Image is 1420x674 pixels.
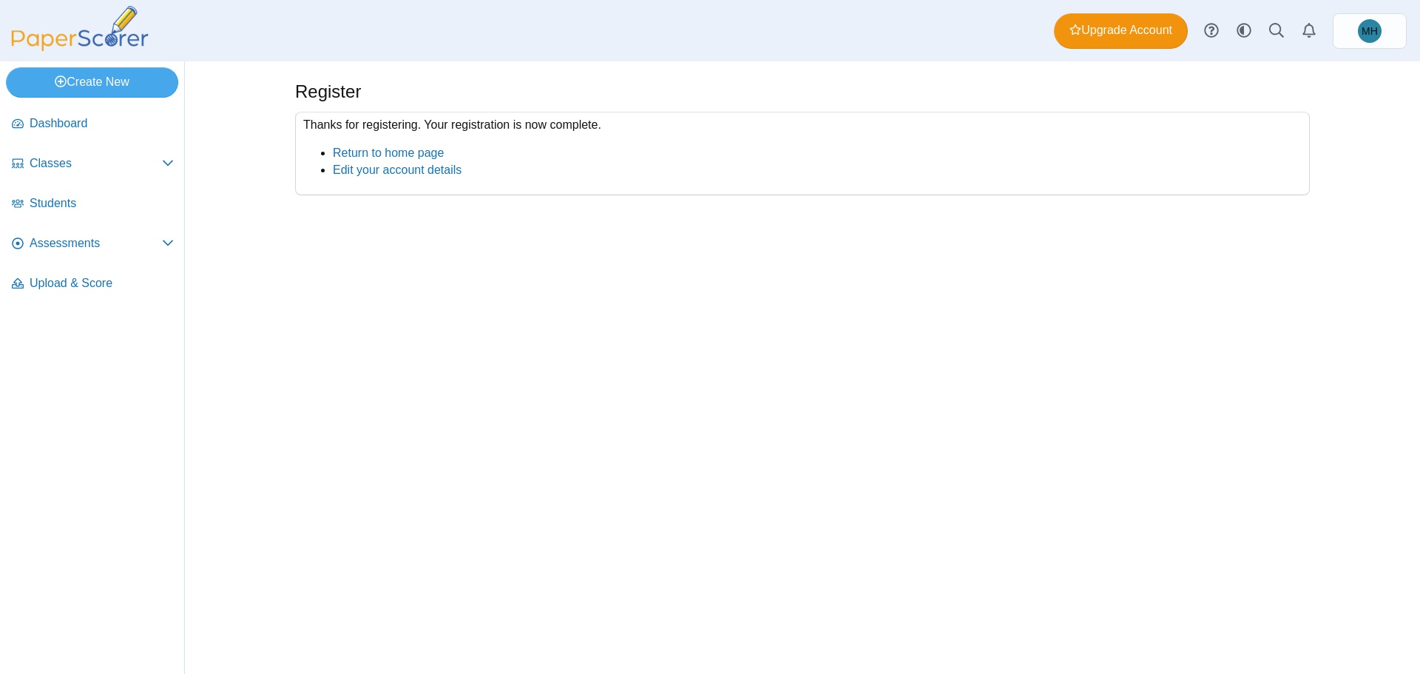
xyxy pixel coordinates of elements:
span: Upload & Score [30,275,174,291]
span: Dashboard [30,115,174,132]
a: Dashboard [6,107,180,142]
span: Monica Humphrey [1358,19,1382,43]
a: Edit your account details [333,164,461,176]
a: Monica Humphrey [1333,13,1407,49]
a: PaperScorer [6,41,154,53]
a: Classes [6,146,180,182]
a: Create New [6,67,178,97]
a: Upload & Score [6,266,180,302]
span: Assessments [30,235,162,252]
span: Students [30,195,174,212]
div: Thanks for registering. Your registration is now complete. [295,112,1310,195]
a: Assessments [6,226,180,262]
span: Upgrade Account [1069,22,1172,38]
h1: Register [295,79,361,104]
a: Return to home page [333,146,444,159]
a: Upgrade Account [1054,13,1188,49]
span: Monica Humphrey [1362,26,1378,36]
a: Students [6,186,180,222]
img: PaperScorer [6,6,154,51]
span: Classes [30,155,162,172]
a: Alerts [1293,15,1325,47]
